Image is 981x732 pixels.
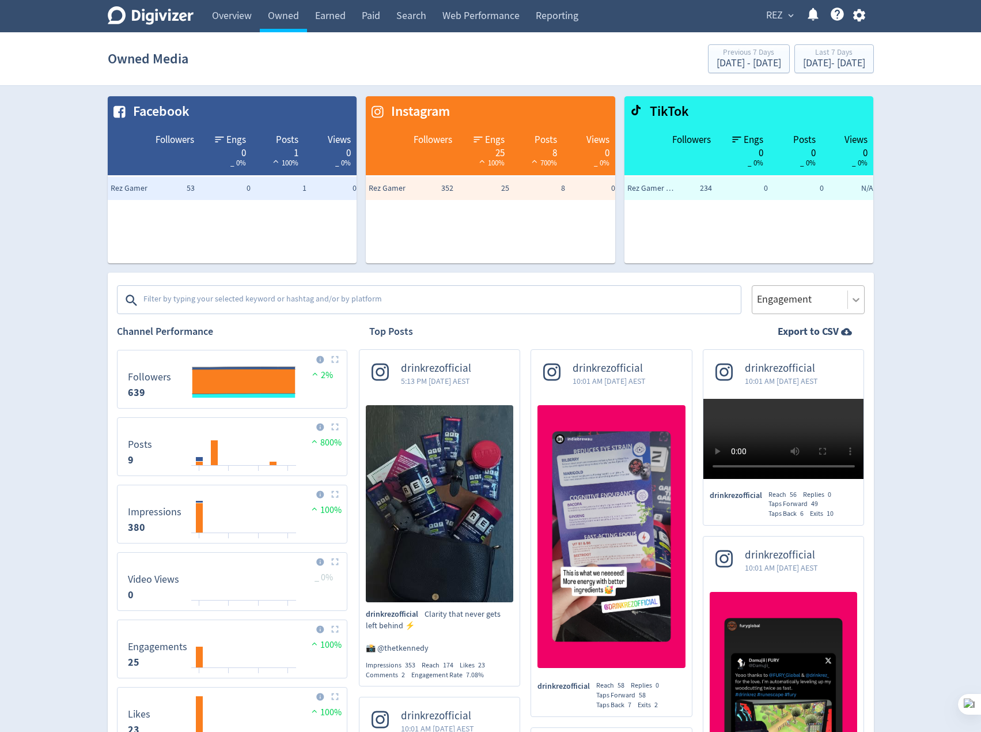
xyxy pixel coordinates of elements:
span: REZ [766,6,783,25]
div: Last 7 Days [803,48,865,58]
button: Last 7 Days[DATE]- [DATE] [794,44,874,73]
img: Placeholder [331,558,339,565]
img: Placeholder [331,693,339,700]
div: [DATE] - [DATE] [803,58,865,69]
img: Placeholder [331,625,339,633]
span: expand_more [786,10,796,21]
img: Placeholder [331,356,339,363]
img: Placeholder [331,490,339,498]
div: Previous 7 Days [717,48,781,58]
img: Placeholder [331,423,339,431]
div: [DATE] - [DATE] [717,58,781,69]
button: REZ [762,6,797,25]
button: Previous 7 Days[DATE] - [DATE] [708,44,790,73]
h1: Owned Media [108,40,188,77]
